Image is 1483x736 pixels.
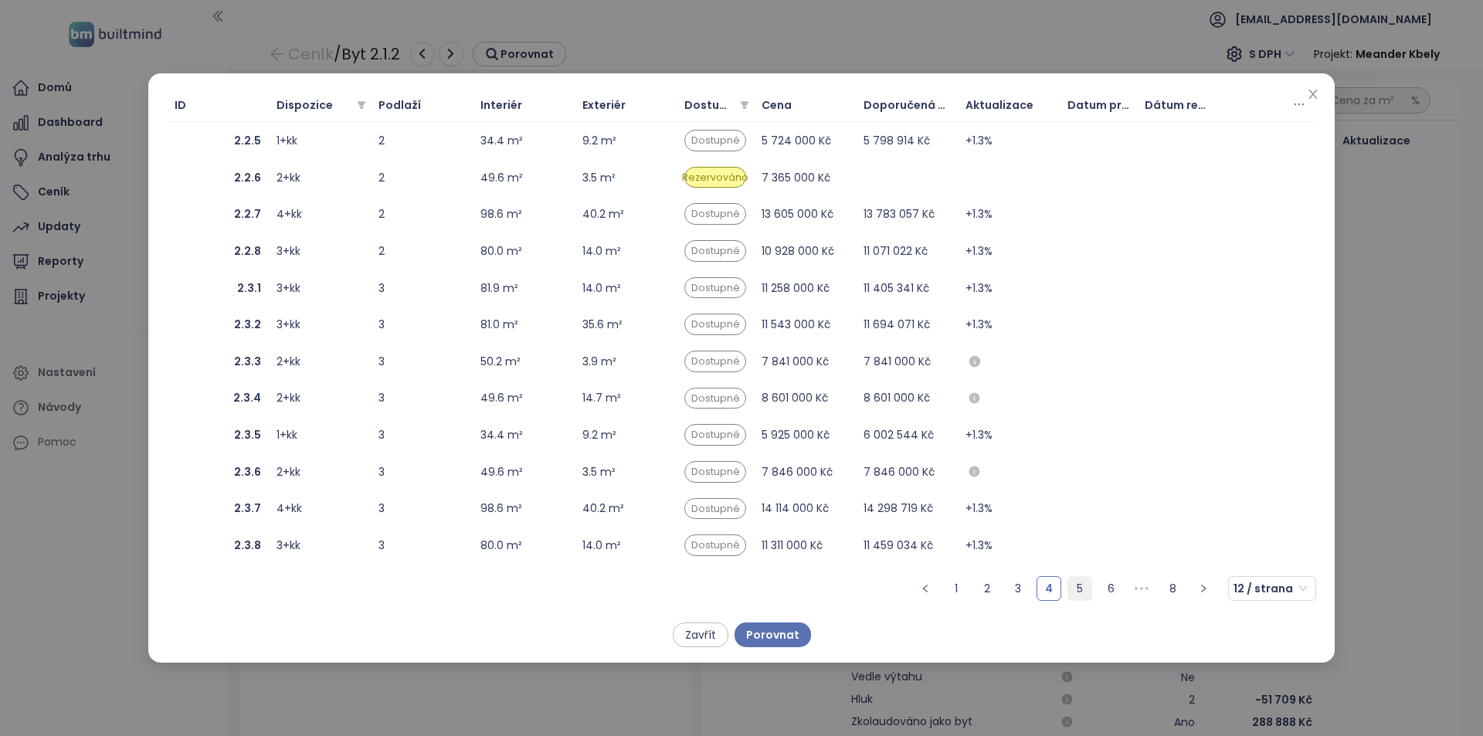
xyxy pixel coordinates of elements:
[1199,584,1208,593] span: right
[371,453,473,490] td: 3
[684,277,746,299] div: Dostupné
[269,416,371,453] td: 1+kk
[1068,577,1091,600] a: 5
[277,132,363,149] div: 1+kk
[473,122,575,159] td: 34.4 m²
[684,498,746,520] div: Dostupné
[575,306,677,343] td: 35.6 m²
[976,577,999,600] a: 2
[965,500,993,517] span: +1.3%
[473,306,575,343] td: 81.0 m²
[856,380,958,417] td: 8 601 000 Kč
[754,527,856,564] td: 11 311 000 Kč
[965,426,993,443] span: +1.3%
[371,195,473,232] td: 2
[473,343,575,380] td: 50.2 m²
[277,243,363,259] div: 3+kk
[975,576,999,601] li: 2
[473,416,575,453] td: 34.4 m²
[965,132,993,149] span: +1.3%
[945,577,968,600] a: 1
[575,527,677,564] td: 14.0 m²
[234,500,261,517] b: 2.3.7
[237,280,261,297] b: 2.3.1
[864,97,966,113] span: Doporučená cena
[1067,576,1092,601] li: 5
[856,453,958,490] td: 7 846 000 Kč
[575,122,677,159] td: 9.2 m²
[856,306,958,343] td: 11 694 071 Kč
[1191,576,1216,601] li: Následující strana
[1098,576,1123,601] li: 6
[684,351,746,372] div: Dostupné
[277,537,363,554] div: 3+kk
[856,122,958,159] td: 5 798 914 Kč
[754,270,856,307] td: 11 258 000 Kč
[754,416,856,453] td: 5 925 000 Kč
[269,306,371,343] td: 3+kk
[1160,576,1185,601] li: 8
[856,416,958,453] td: 6 002 544 Kč
[856,527,958,564] td: 11 459 034 Kč
[965,205,993,222] span: +1.3%
[684,203,746,225] div: Dostupné
[1006,577,1030,600] a: 3
[1307,88,1319,100] span: close
[473,232,575,270] td: 80.0 m²
[1006,576,1030,601] li: 3
[575,453,677,490] td: 3.5 m²
[234,316,261,333] b: 2.3.2
[1305,86,1322,103] button: Close
[856,270,958,307] td: 11 405 341 Kč
[762,97,792,113] span: Cena
[371,122,473,159] td: 2
[473,490,575,527] td: 98.6 m²
[1067,97,1154,113] span: Datum prodeje
[582,97,626,113] span: Exteriér
[575,232,677,270] td: 14.0 m²
[480,97,522,113] span: Interiér
[754,195,856,232] td: 13 605 000 Kč
[1234,577,1307,600] span: 12 / strana
[965,243,993,259] span: +1.3%
[1228,576,1316,601] div: velikost stránky
[473,380,575,417] td: 49.6 m²
[856,195,958,232] td: 13 783 057 Kč
[371,306,473,343] td: 3
[735,622,811,647] button: Porovnat
[856,232,958,270] td: 11 071 022 Kč
[754,232,856,270] td: 10 928 000 Kč
[965,280,993,297] span: +1.3%
[1129,576,1154,601] span: •••
[269,122,371,159] td: 1+kk
[269,490,371,527] td: 4+kk
[1191,576,1216,601] button: right
[684,314,746,335] div: Dostupné
[269,232,371,270] td: 3+kk
[234,426,261,443] b: 2.3.5
[473,159,575,196] td: 49.6 m²
[269,195,371,232] td: 4+kk
[234,537,261,554] b: 2.3.8
[575,490,677,527] td: 40.2 m²
[575,195,677,232] td: 40.2 m²
[754,122,856,159] td: 5 724 000 Kč
[1037,576,1061,601] li: 4
[684,461,746,483] div: Dostupné
[277,353,363,370] div: 2+kk
[354,93,369,117] span: filter
[1145,97,1244,113] span: Dátum rezerváce
[737,93,752,117] span: filter
[1161,577,1184,600] a: 8
[575,380,677,417] td: 14.7 m²
[684,240,746,262] div: Dostupné
[277,169,363,186] div: 2+kk
[371,527,473,564] td: 3
[277,316,363,333] div: 3+kk
[754,490,856,527] td: 14 114 000 Kč
[378,97,421,113] span: Podlaží
[269,343,371,380] td: 2+kk
[754,380,856,417] td: 8 601 000 Kč
[965,537,993,554] span: +1.3%
[234,243,261,259] b: 2.2.8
